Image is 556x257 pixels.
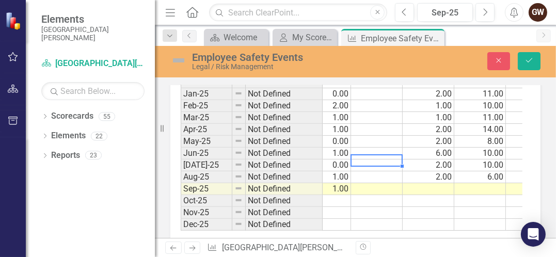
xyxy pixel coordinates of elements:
td: Not Defined [246,219,323,231]
a: Scorecards [51,110,93,122]
div: Employee Safety Events [192,52,368,63]
td: 0.00 [299,88,351,100]
div: 22 [91,132,107,140]
td: Apr-25 [181,124,232,136]
td: 2.00 [403,171,454,183]
div: » » [207,242,347,254]
td: 0.00 [299,136,351,148]
small: [GEOGRAPHIC_DATA][PERSON_NAME] [41,25,145,42]
td: Not Defined [246,124,323,136]
td: 6.00 [403,148,454,159]
td: 10.00 [454,159,506,171]
div: My Scorecard [292,31,335,44]
div: 55 [99,112,115,121]
td: Not Defined [246,112,323,124]
td: 1.00 [299,112,351,124]
td: Not Defined [246,148,323,159]
img: ClearPoint Strategy [5,12,23,30]
div: Legal / Risk Management [192,63,368,71]
td: 2.00 [403,88,454,100]
td: 2.00 [299,100,351,112]
img: 8DAGhfEEPCf229AAAAAElFTkSuQmCC [234,113,243,121]
a: Reports [51,150,80,162]
a: Elements [51,130,86,142]
img: 8DAGhfEEPCf229AAAAAElFTkSuQmCC [234,125,243,133]
td: 1.00 [299,148,351,159]
td: [DATE]-25 [181,159,232,171]
td: Mar-25 [181,112,232,124]
td: Dec-25 [181,219,232,231]
input: Search Below... [41,82,145,100]
td: Feb-25 [181,100,232,112]
img: 8DAGhfEEPCf229AAAAAElFTkSuQmCC [234,208,243,216]
td: 1.00 [299,124,351,136]
td: May-25 [181,136,232,148]
div: Welcome [224,31,266,44]
td: 2.00 [403,124,454,136]
td: 8.00 [454,136,506,148]
img: 8DAGhfEEPCf229AAAAAElFTkSuQmCC [234,160,243,169]
td: 6.00 [454,171,506,183]
td: 11.00 [454,112,506,124]
span: Elements [41,13,145,25]
td: 1.00 [403,100,454,112]
a: [GEOGRAPHIC_DATA][PERSON_NAME] [41,58,145,70]
td: Not Defined [246,171,323,183]
img: Not Defined [170,52,187,69]
td: Not Defined [246,159,323,171]
a: My Scorecard [275,31,335,44]
td: 1.00 [403,112,454,124]
td: 1.00 [299,171,351,183]
div: Open Intercom Messenger [521,222,546,247]
img: 8DAGhfEEPCf229AAAAAElFTkSuQmCC [234,101,243,109]
td: 0.00 [299,159,351,171]
td: Not Defined [246,100,323,112]
img: 8DAGhfEEPCf229AAAAAElFTkSuQmCC [234,149,243,157]
img: 8DAGhfEEPCf229AAAAAElFTkSuQmCC [234,137,243,145]
img: 8DAGhfEEPCf229AAAAAElFTkSuQmCC [234,196,243,204]
td: Nov-25 [181,207,232,219]
td: 10.00 [454,148,506,159]
td: Jun-25 [181,148,232,159]
a: [GEOGRAPHIC_DATA][PERSON_NAME] [222,243,362,252]
div: Sep-25 [421,7,469,19]
a: Welcome [206,31,266,44]
td: 10.00 [454,100,506,112]
td: 1.00 [299,183,351,195]
td: Jan-25 [181,88,232,100]
div: 23 [85,151,102,160]
td: Not Defined [246,195,323,207]
td: Not Defined [246,207,323,219]
td: 2.00 [403,159,454,171]
td: Oct-25 [181,195,232,207]
td: 2.00 [403,136,454,148]
img: 8DAGhfEEPCf229AAAAAElFTkSuQmCC [234,220,243,228]
div: Employee Safety Events [361,32,442,45]
td: 14.00 [454,124,506,136]
button: GW [529,3,547,22]
td: Aug-25 [181,171,232,183]
td: Not Defined [246,136,323,148]
button: Sep-25 [417,3,473,22]
td: Sep-25 [181,183,232,195]
td: Not Defined [246,183,323,195]
input: Search ClearPoint... [209,4,387,22]
td: 11.00 [454,88,506,100]
img: 8DAGhfEEPCf229AAAAAElFTkSuQmCC [234,89,243,98]
img: 8DAGhfEEPCf229AAAAAElFTkSuQmCC [234,172,243,181]
img: 8DAGhfEEPCf229AAAAAElFTkSuQmCC [234,184,243,192]
td: Not Defined [246,88,323,100]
